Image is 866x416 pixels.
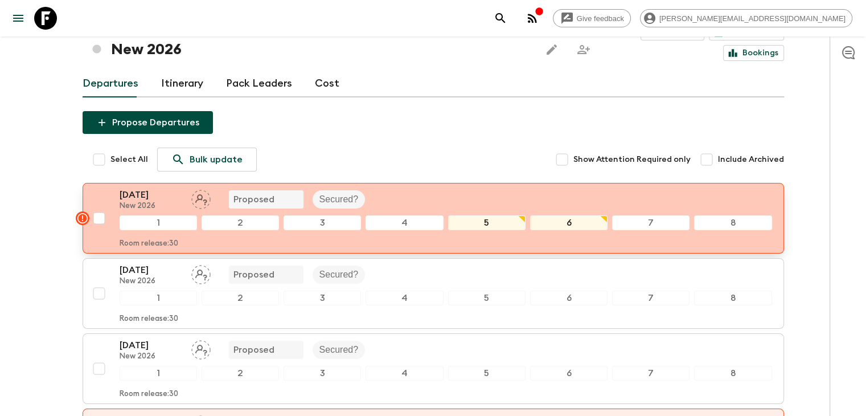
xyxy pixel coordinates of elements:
p: Bulk update [190,153,243,166]
div: 2 [202,291,279,305]
div: 1 [120,366,197,381]
a: Itinerary [161,70,203,97]
div: 5 [448,366,526,381]
div: 7 [612,291,689,305]
p: New 2026 [120,277,182,286]
div: Secured? [313,266,366,284]
div: 7 [612,215,689,230]
a: Cost [315,70,339,97]
div: 8 [694,215,771,230]
p: Proposed [233,268,274,282]
p: [DATE] [120,188,182,202]
div: 8 [694,366,771,381]
div: Secured? [313,190,366,209]
div: 2 [202,215,279,230]
div: [PERSON_NAME][EMAIL_ADDRESS][DOMAIN_NAME] [640,9,852,27]
button: Propose Departures [83,111,213,134]
a: Bulk update [157,148,257,172]
button: menu [7,7,30,30]
a: Pack Leaders [226,70,292,97]
button: search adventures [489,7,512,30]
p: Room release: 30 [120,315,178,324]
div: 3 [284,291,361,305]
div: 2 [202,366,279,381]
div: 6 [530,291,608,305]
button: [DATE]New 2026Assign pack leaderProposedSecured?12345678Room release:30 [83,183,784,254]
div: 1 [120,215,197,230]
span: [PERSON_NAME][EMAIL_ADDRESS][DOMAIN_NAME] [653,14,852,23]
p: Proposed [233,193,274,206]
p: Room release: 30 [120,390,178,399]
div: 4 [366,366,443,381]
span: Give feedback [571,14,630,23]
div: 5 [448,215,526,230]
a: Bookings [723,45,784,61]
div: 4 [366,291,443,305]
span: Include Archived [718,154,784,165]
div: 7 [612,366,689,381]
p: Secured? [319,268,359,282]
div: 3 [284,366,361,381]
span: Assign pack leader [191,268,211,278]
div: Secured? [313,341,366,359]
button: [DATE]New 2026Assign pack leaderProposedSecured?12345678Room release:30 [83,258,784,329]
p: New 2026 [120,202,182,211]
div: 3 [284,215,361,230]
p: Secured? [319,343,359,357]
span: Show Attention Required only [573,154,691,165]
p: Room release: 30 [120,239,178,248]
div: 6 [530,215,608,230]
button: Edit this itinerary [540,38,563,61]
a: Give feedback [553,9,631,27]
span: Share this itinerary [572,38,595,61]
div: 8 [694,291,771,305]
h1: [GEOGRAPHIC_DATA]: [GEOGRAPHIC_DATA] to Hoi An (VN2) New 2026 [83,15,532,61]
p: [DATE] [120,263,182,277]
div: 1 [120,291,197,305]
p: [DATE] [120,338,182,352]
p: Proposed [233,343,274,357]
button: [DATE]New 2026Assign pack leaderProposedSecured?12345678Room release:30 [83,333,784,404]
span: Select All [110,154,148,165]
a: Departures [83,70,138,97]
p: New 2026 [120,352,182,361]
div: 6 [530,366,608,381]
span: Assign pack leader [191,344,211,353]
div: 5 [448,291,526,305]
div: 4 [366,215,443,230]
p: Secured? [319,193,359,206]
span: Assign pack leader [191,193,211,202]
